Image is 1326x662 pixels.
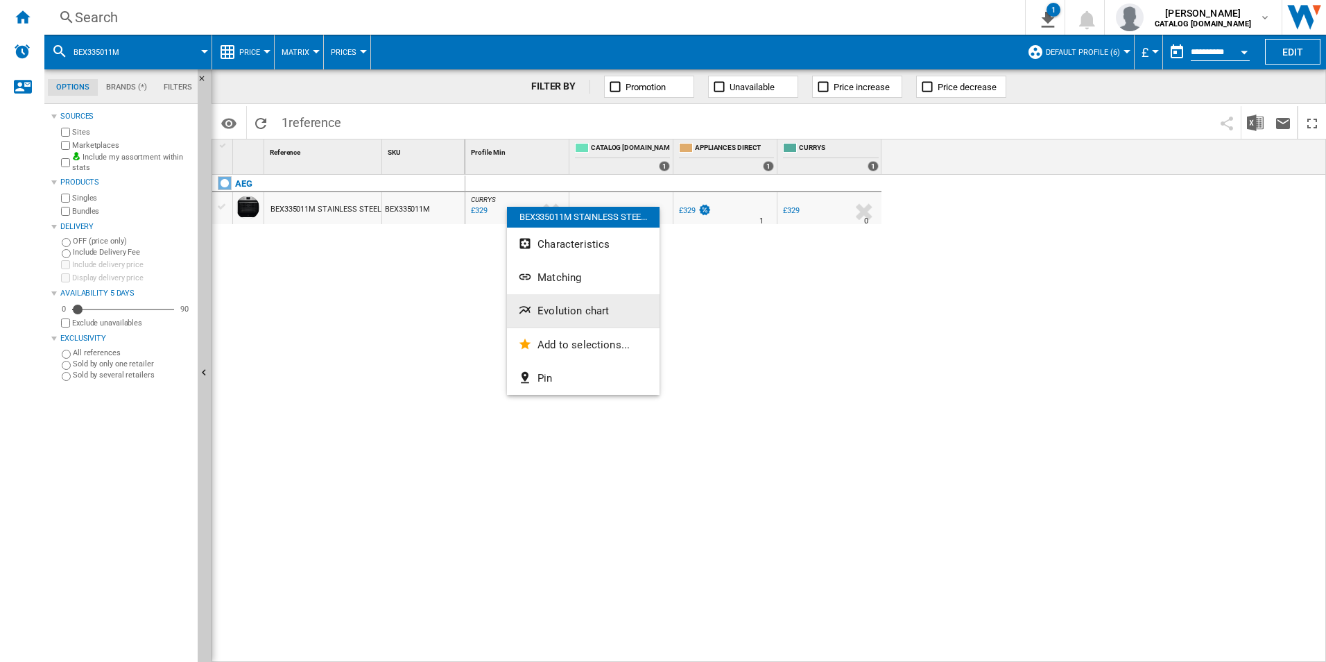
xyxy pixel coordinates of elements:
[507,362,660,395] button: Pin...
[507,228,660,261] button: Characteristics
[537,238,610,251] span: Characteristics
[507,261,660,294] button: Matching
[537,271,581,284] span: Matching
[537,305,609,317] span: Evolution chart
[507,294,660,328] button: Evolution chart
[537,339,630,351] span: Add to selections...
[537,372,552,384] span: Pin
[507,207,660,228] div: BEX335011M STAINLESS STEE...
[507,328,660,362] button: Add to selections...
